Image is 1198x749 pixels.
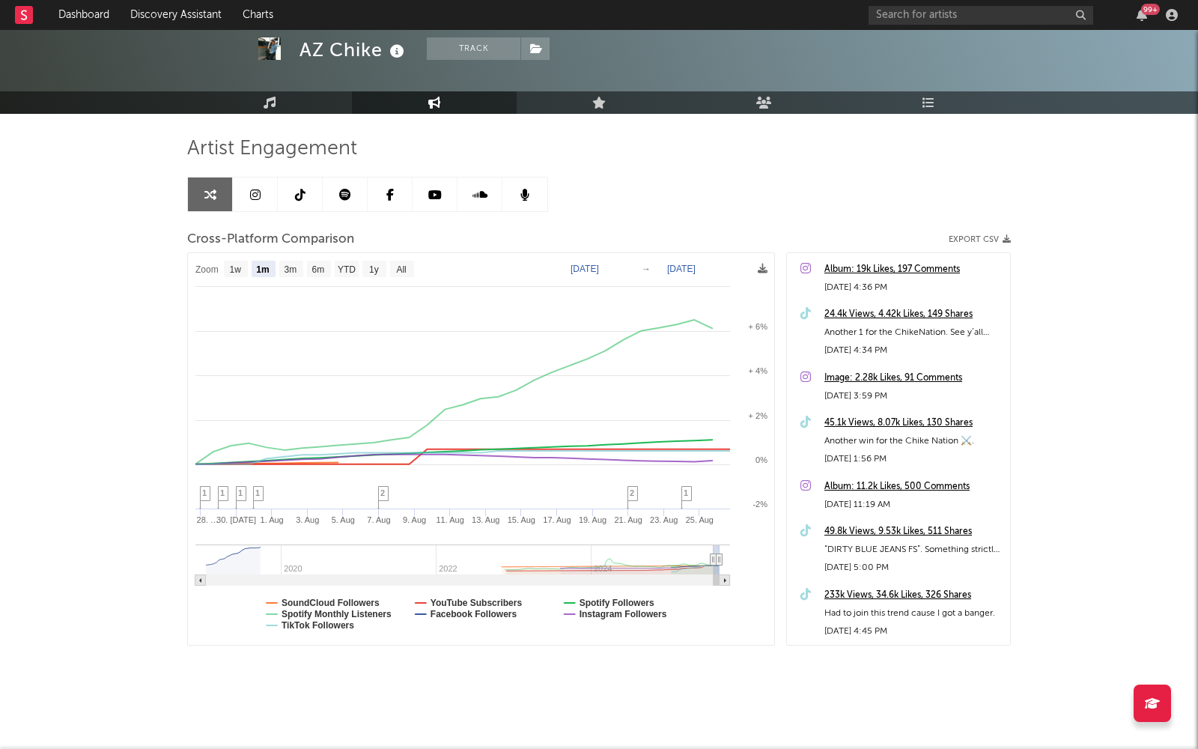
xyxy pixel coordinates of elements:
text: SoundCloud Followers [282,598,380,608]
text: 17. Aug [543,515,571,524]
input: Search for artists [869,6,1093,25]
span: 1 [238,488,243,497]
text: + 4% [749,366,768,375]
text: 6m [312,264,325,275]
text: All [396,264,406,275]
text: 1m [256,264,269,275]
span: 2 [380,488,385,497]
text: 3. Aug [296,515,319,524]
button: Track [427,37,520,60]
text: 19. Aug [579,515,606,524]
text: 23. Aug [650,515,678,524]
text: [DATE] [667,264,696,274]
text: 28. … [197,515,219,524]
span: 1 [684,488,688,497]
button: 99+ [1137,9,1147,21]
span: Cross-Platform Comparison [187,231,354,249]
text: 11. Aug [436,515,463,524]
text: 7. Aug [367,515,390,524]
text: 1y [369,264,379,275]
text: 0% [755,455,767,464]
a: 49.8k Views, 9.53k Likes, 511 Shares [824,523,1003,541]
div: [DATE] 4:36 PM [824,279,1003,297]
text: Zoom [195,264,219,275]
text: 21. Aug [614,515,642,524]
text: 9. Aug [403,515,426,524]
a: 233k Views, 34.6k Likes, 326 Shares [824,586,1003,604]
a: Album: 11.2k Likes, 500 Comments [824,478,1003,496]
a: Album: 19k Likes, 197 Comments [824,261,1003,279]
text: -2% [752,500,767,509]
span: 2 [630,488,634,497]
div: Another win for the Chike Nation ⚔️. [824,432,1003,450]
span: Artist Engagement [187,140,357,158]
span: 1 [220,488,225,497]
text: 13. Aug [472,515,499,524]
div: [DATE] 5:00 PM [824,559,1003,577]
text: 1. Aug [261,515,284,524]
div: 99 + [1141,4,1160,15]
text: Instagram Followers [580,609,667,619]
text: → [642,264,651,274]
div: [DATE] 4:34 PM [824,342,1003,360]
text: 5. Aug [332,515,355,524]
div: [DATE] 3:59 PM [824,387,1003,405]
text: 30. [DATE] [216,515,256,524]
a: 45.1k Views, 8.07k Likes, 130 Shares [824,414,1003,432]
text: + 2% [749,411,768,420]
text: YTD [338,264,356,275]
text: [DATE] [571,264,599,274]
text: Facebook Followers [431,609,517,619]
button: Export CSV [949,235,1011,244]
text: TikTok Followers [282,620,354,631]
text: Spotify Followers [580,598,654,608]
a: Image: 2.28k Likes, 91 Comments [824,369,1003,387]
text: 25. Aug [686,515,714,524]
div: [DATE] 1:56 PM [824,450,1003,468]
div: Had to join this trend cause I got a banger. [824,604,1003,622]
div: AZ Chike [299,37,408,62]
text: 1w [230,264,242,275]
text: + 6% [749,322,768,331]
div: [DATE] 11:19 AM [824,496,1003,514]
text: 3m [285,264,297,275]
div: “DIRTY BLUE JEANS FS”. Something strictly for the fans🖤. 👁️👁️ “CHIZZLE IS COMING” [824,541,1003,559]
span: 1 [255,488,260,497]
span: 1 [202,488,207,497]
text: YouTube Subscribers [431,598,523,608]
text: Spotify Monthly Listeners [282,609,392,619]
div: [DATE] 4:45 PM [824,622,1003,640]
a: 24.4k Views, 4.42k Likes, 149 Shares [824,306,1003,324]
div: Another 1 for the ChikeNation. See y’all there. [824,324,1003,342]
text: 15. Aug [508,515,535,524]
